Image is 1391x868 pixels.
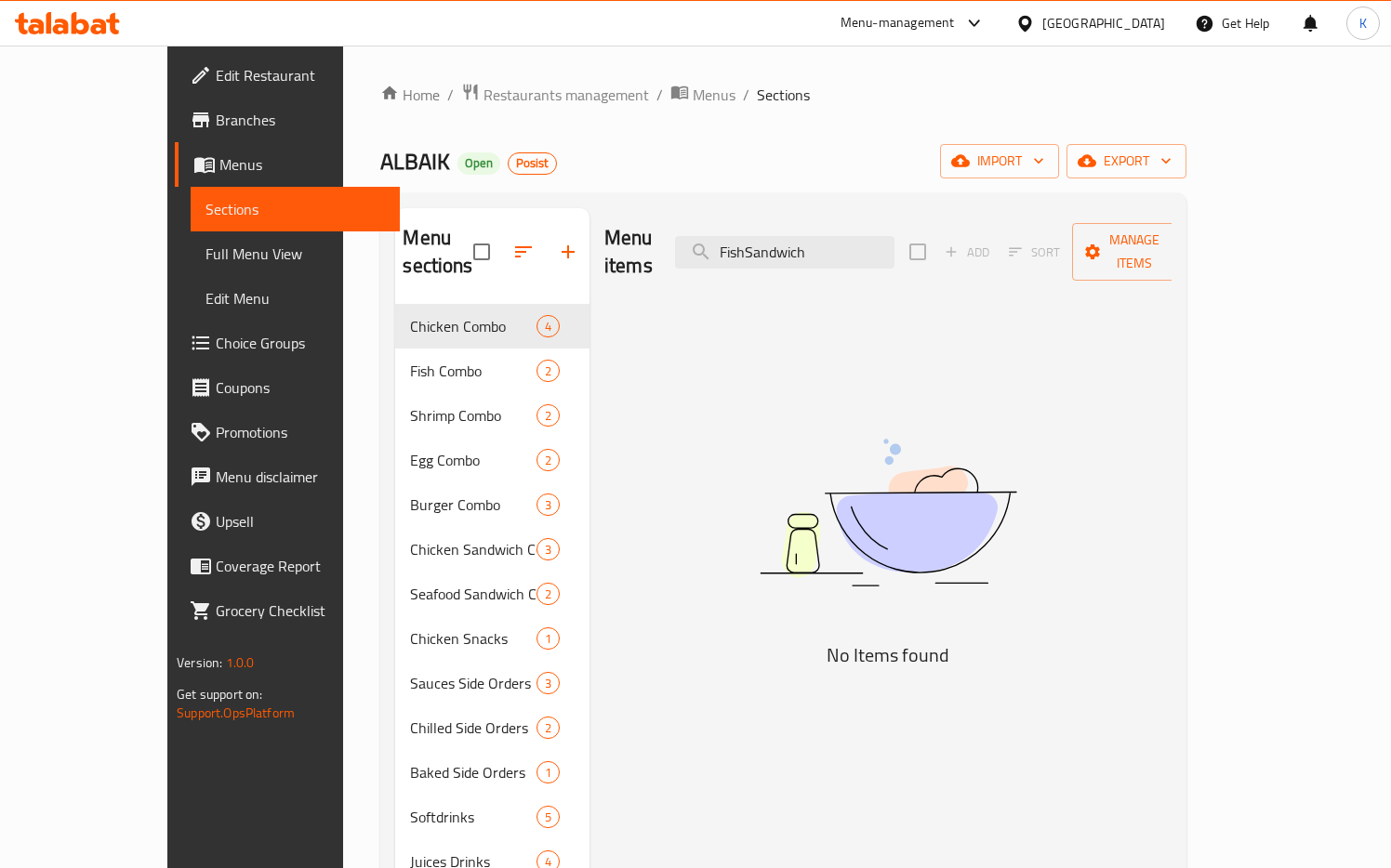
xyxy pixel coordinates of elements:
[997,238,1072,267] span: Sort items
[410,538,536,560] div: Chicken Sandwich Combo
[216,510,385,533] span: Upsell
[410,404,536,427] span: Shrimp Combo
[177,651,222,675] span: Version:
[410,672,536,694] span: Sauces Side Orders
[670,83,735,107] a: Menus
[537,717,560,739] div: items
[537,538,560,560] div: items
[410,717,536,739] span: Chilled Side Orders
[205,243,385,265] span: Full Menu View
[537,362,559,380] span: 2
[191,187,400,231] a: Sections
[537,404,560,427] div: items
[537,585,559,603] span: 2
[537,541,559,559] span: 3
[395,393,590,438] div: Shrimp Combo2
[509,155,556,171] span: Posist
[537,452,559,469] span: 2
[410,627,536,650] span: Chicken Snacks
[175,454,400,499] a: Menu disclaimer
[395,795,590,839] div: Softdrinks5
[216,109,385,131] span: Branches
[955,150,1044,173] span: import
[395,527,590,572] div: Chicken Sandwich Combo3
[410,315,536,337] span: Chicken Combo
[537,318,559,335] span: 4
[410,493,536,516] span: Burger Combo
[937,238,997,267] span: Add item
[537,719,559,737] span: 2
[410,761,536,783] span: Baked Side Orders
[537,675,559,692] span: 3
[410,583,536,605] span: Seafood Sandwich Combo
[743,84,749,106] li: /
[191,276,400,321] a: Edit Menu
[537,627,560,650] div: items
[395,750,590,795] div: Baked Side Orders1
[537,672,560,694] div: items
[537,407,559,425] span: 2
[656,84,663,106] li: /
[216,555,385,577] span: Coverage Report
[205,198,385,220] span: Sections
[380,140,450,182] span: ALBAIK
[537,496,559,514] span: 3
[395,438,590,482] div: Egg Combo2
[177,682,262,706] span: Get support on:
[216,64,385,86] span: Edit Restaurant
[757,84,810,106] span: Sections
[537,449,560,471] div: items
[537,315,560,337] div: items
[395,705,590,750] div: Chilled Side Orders2
[395,616,590,661] div: Chicken Snacks1
[380,84,440,106] a: Home
[537,583,560,605] div: items
[216,421,385,443] span: Promotions
[395,661,590,705] div: Sauces Side Orders3
[457,152,500,175] div: Open
[216,332,385,354] span: Choice Groups
[395,304,590,349] div: Chicken Combo4
[1072,223,1197,281] button: Manage items
[175,499,400,544] a: Upsell
[216,376,385,399] span: Coupons
[537,764,559,782] span: 1
[1042,13,1165,33] div: [GEOGRAPHIC_DATA]
[675,236,894,269] input: search
[175,142,400,187] a: Menus
[191,231,400,276] a: Full Menu View
[410,360,536,382] div: Fish Combo
[604,224,653,280] h2: Menu items
[537,493,560,516] div: items
[175,321,400,365] a: Choice Groups
[1359,13,1367,33] span: K
[841,12,955,34] div: Menu-management
[403,224,472,280] h2: Menu sections
[410,449,536,471] span: Egg Combo
[1066,144,1186,178] button: export
[484,84,649,106] span: Restaurants management
[410,806,536,828] span: Softdrinks
[226,651,255,675] span: 1.0.0
[380,83,1186,107] nav: breadcrumb
[501,230,546,274] span: Sort sections
[175,544,400,588] a: Coverage Report
[175,410,400,454] a: Promotions
[216,466,385,488] span: Menu disclaimer
[940,144,1059,178] button: import
[656,640,1120,670] h5: No Items found
[175,365,400,410] a: Coupons
[1087,229,1182,275] span: Manage items
[216,599,385,622] span: Grocery Checklist
[175,53,400,98] a: Edit Restaurant
[219,153,385,176] span: Menus
[457,155,500,171] span: Open
[395,349,590,393] div: Fish Combo2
